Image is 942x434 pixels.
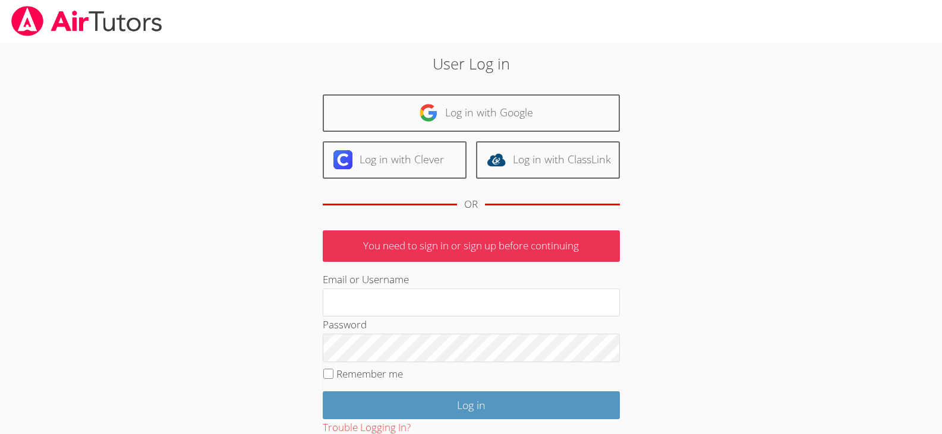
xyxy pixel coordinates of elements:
[333,150,352,169] img: clever-logo-6eab21bc6e7a338710f1a6ff85c0baf02591cd810cc4098c63d3a4b26e2feb20.svg
[10,6,163,36] img: airtutors_banner-c4298cdbf04f3fff15de1276eac7730deb9818008684d7c2e4769d2f7ddbe033.png
[323,318,367,331] label: Password
[323,94,620,132] a: Log in with Google
[476,141,620,179] a: Log in with ClassLink
[336,367,403,381] label: Remember me
[323,230,620,262] p: You need to sign in or sign up before continuing
[487,150,506,169] img: classlink-logo-d6bb404cc1216ec64c9a2012d9dc4662098be43eaf13dc465df04b49fa7ab582.svg
[419,103,438,122] img: google-logo-50288ca7cdecda66e5e0955fdab243c47b7ad437acaf1139b6f446037453330a.svg
[323,391,620,419] input: Log in
[323,273,409,286] label: Email or Username
[217,52,726,75] h2: User Log in
[464,196,478,213] div: OR
[323,141,467,179] a: Log in with Clever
